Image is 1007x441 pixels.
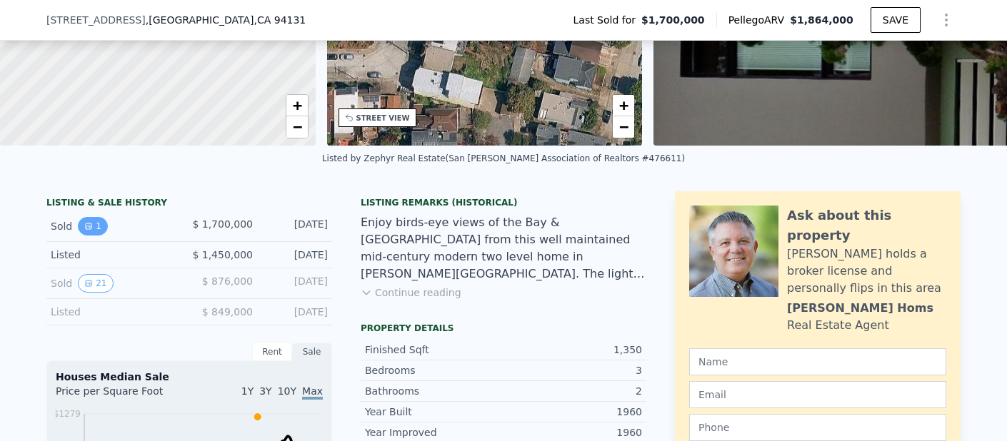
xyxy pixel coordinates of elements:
span: , [GEOGRAPHIC_DATA] [146,13,306,27]
div: Bedrooms [365,363,503,377]
button: Show Options [932,6,961,34]
div: Sold [51,274,178,293]
div: Price per Square Foot [56,384,189,407]
div: [PERSON_NAME] holds a broker license and personally flips in this area [787,245,946,297]
div: 3 [503,363,642,377]
div: Year Improved [365,425,503,440]
div: Listed [51,305,178,319]
span: 3Y [259,385,271,397]
div: Sold [51,217,178,235]
div: Listed [51,248,178,262]
span: $ 1,450,000 [192,249,253,260]
span: 10Y [278,385,296,397]
span: − [292,118,301,136]
div: 1960 [503,425,642,440]
tspan: $1279 [54,409,81,419]
button: View historical data [78,274,113,293]
div: 1960 [503,405,642,419]
div: 1,350 [503,343,642,357]
span: $ 1,700,000 [192,218,253,230]
button: Continue reading [361,285,461,300]
div: Finished Sqft [365,343,503,357]
div: Listed by Zephyr Real Estate (San [PERSON_NAME] Association of Realtors #476611) [322,153,685,163]
span: + [619,96,628,114]
div: Ask about this property [787,206,946,245]
a: Zoom in [613,95,634,116]
span: Last Sold for [573,13,642,27]
div: Listing Remarks (Historical) [361,197,646,208]
input: Phone [689,414,946,441]
span: , CA 94131 [254,14,306,26]
div: Houses Median Sale [56,370,323,384]
div: [DATE] [264,217,328,235]
div: [DATE] [264,305,328,319]
div: [DATE] [264,248,328,262]
span: [STREET_ADDRESS] [46,13,146,27]
span: 1Y [241,385,254,397]
span: − [619,118,628,136]
input: Email [689,381,946,408]
span: $ 876,000 [202,275,253,287]
span: $1,864,000 [790,14,853,26]
a: Zoom in [286,95,308,116]
input: Name [689,348,946,375]
div: Real Estate Agent [787,317,889,334]
button: SAVE [871,7,921,33]
div: [DATE] [264,274,328,293]
span: Pellego ARV [728,13,791,27]
div: LISTING & SALE HISTORY [46,197,332,211]
div: Rent [252,343,292,361]
span: $1,700,000 [641,13,705,27]
a: Zoom out [613,116,634,138]
div: 2 [503,384,642,398]
div: STREET VIEW [356,113,410,123]
div: Enjoy birds-eye views of the Bay & [GEOGRAPHIC_DATA] from this well maintained mid-century modern... [361,214,646,283]
div: [PERSON_NAME] Homs [787,300,933,317]
div: Property details [361,323,646,334]
div: Bathrooms [365,384,503,398]
span: Max [302,385,323,400]
span: + [292,96,301,114]
span: $ 849,000 [202,306,253,318]
div: Year Built [365,405,503,419]
div: Sale [292,343,332,361]
button: View historical data [78,217,108,235]
a: Zoom out [286,116,308,138]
